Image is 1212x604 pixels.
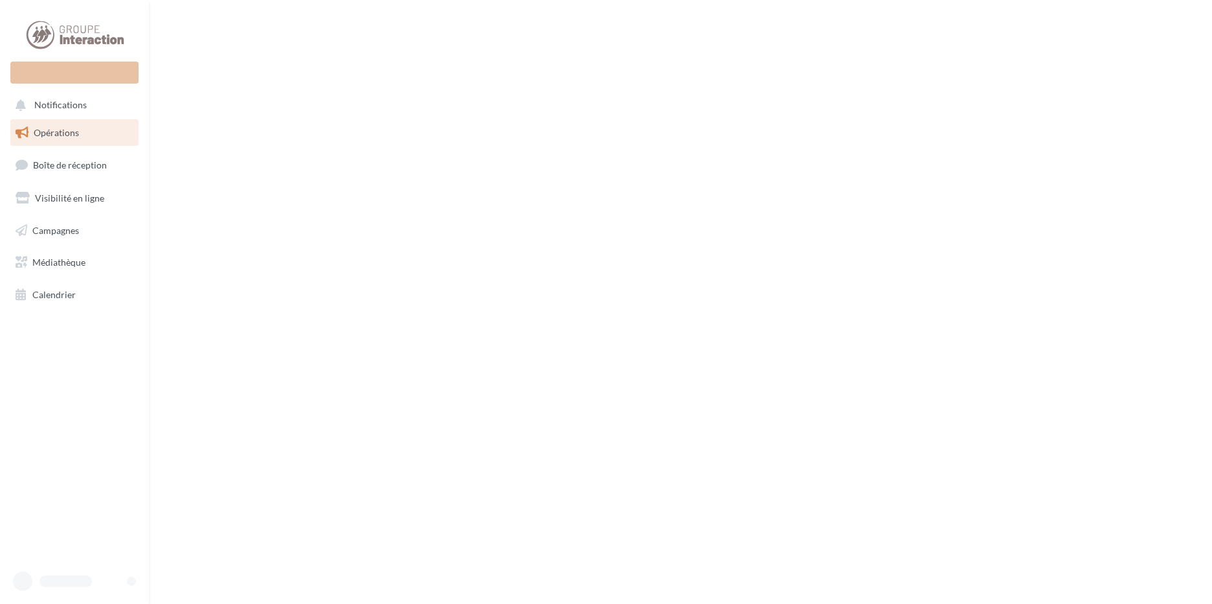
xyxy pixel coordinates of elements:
[8,217,141,244] a: Campagnes
[32,257,85,268] span: Médiathèque
[10,62,139,84] div: Nouvelle campagne
[8,185,141,212] a: Visibilité en ligne
[8,119,141,146] a: Opérations
[8,249,141,276] a: Médiathèque
[34,127,79,138] span: Opérations
[34,100,87,111] span: Notifications
[33,159,107,170] span: Boîte de réception
[35,192,104,203] span: Visibilité en ligne
[8,281,141,308] a: Calendrier
[32,224,79,235] span: Campagnes
[32,289,76,300] span: Calendrier
[8,151,141,179] a: Boîte de réception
